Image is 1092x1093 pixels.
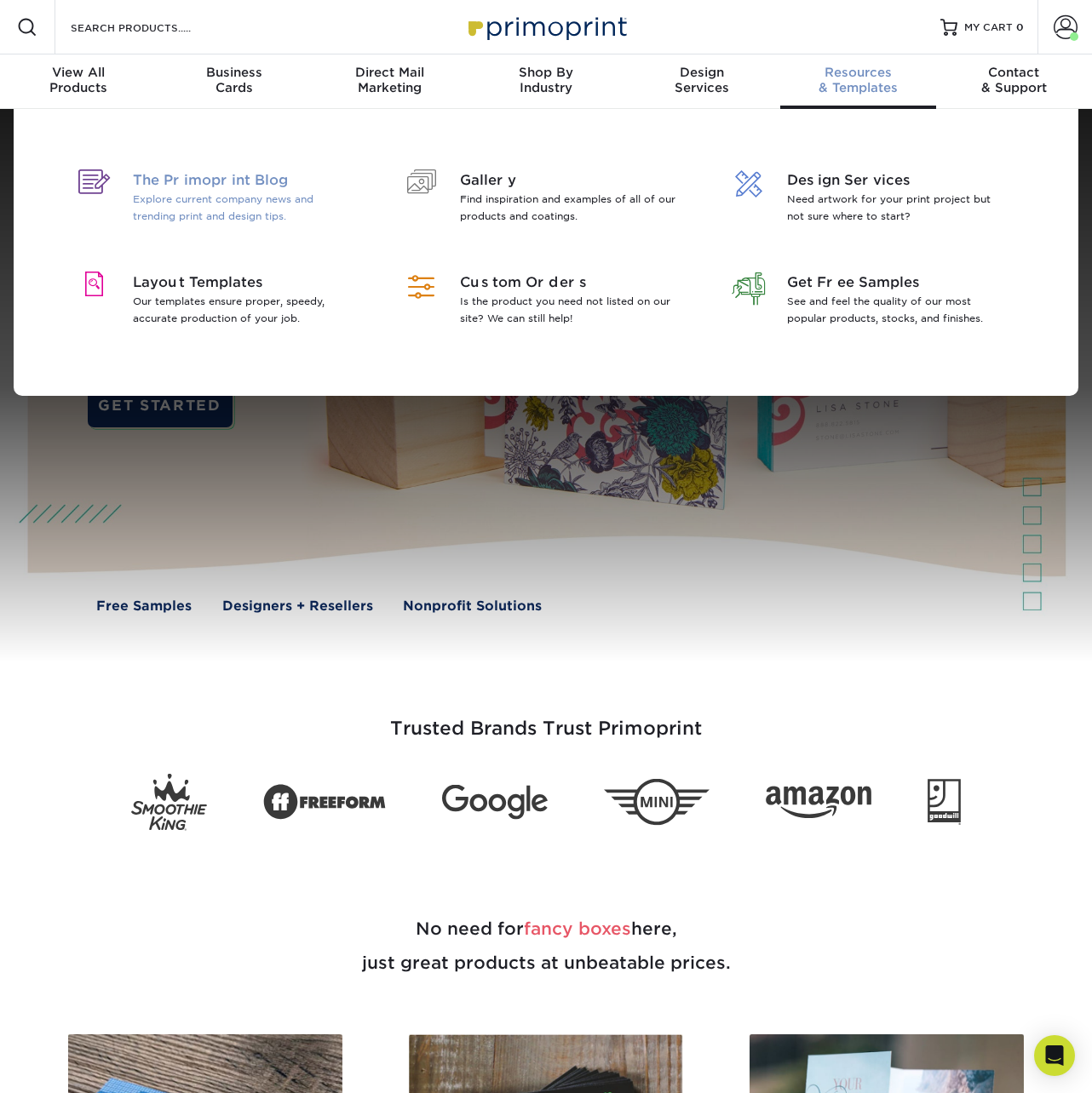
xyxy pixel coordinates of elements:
[442,785,548,820] img: Google
[395,252,697,354] a: Custom Orders Is the product you need not listed on our site? We can still help!
[156,65,312,95] div: Cards
[1034,1035,1075,1076] div: Open Intercom Messenger
[263,775,386,829] img: Freeform
[156,65,312,80] span: Business
[964,20,1013,35] span: MY CART
[468,54,624,109] a: Shop ByIndustry
[780,54,936,109] a: Resources& Templates
[68,252,370,354] a: Layout Templates Our templates ensure proper, speedy, accurate production of your job.
[928,779,961,825] img: Goodwill
[722,150,1024,252] a: Design Services Need artwork for your print project but not sure where to start?
[624,54,780,109] a: DesignServices
[766,786,871,818] img: Amazon
[624,65,780,95] div: Services
[312,54,468,109] a: Direct MailMarketing
[460,191,681,225] p: Find inspiration and examples of all of our products and coatings.
[133,272,353,293] span: Layout Templates
[133,191,353,225] p: Explore current company news and trending print and design tips.
[48,871,1044,1021] h2: No need for here, just great products at unbeatable prices.
[722,252,1024,354] a: Get Free Samples See and feel the quality of our most popular products, stocks, and finishes.
[131,774,207,831] img: Smoothie King
[936,65,1092,80] span: Contact
[780,65,936,95] div: & Templates
[4,1041,145,1087] iframe: Google Customer Reviews
[787,170,1008,191] span: Design Services
[787,272,1008,293] span: Get Free Samples
[395,150,697,252] a: Gallery Find inspiration and examples of all of our products and coatings.
[780,65,936,80] span: Resources
[48,677,1044,760] h3: Trusted Brands Trust Primoprint
[1016,21,1024,33] span: 0
[312,65,468,95] div: Marketing
[156,54,312,109] a: BusinessCards
[461,9,631,45] img: Primoprint
[524,918,631,939] span: fancy boxes
[468,65,624,80] span: Shop By
[787,191,1008,225] p: Need artwork for your print project but not sure where to start?
[312,65,468,80] span: Direct Mail
[604,779,710,826] img: Mini
[468,65,624,95] div: Industry
[624,65,780,80] span: Design
[460,170,681,191] span: Gallery
[936,54,1092,109] a: Contact& Support
[936,65,1092,95] div: & Support
[133,293,353,327] p: Our templates ensure proper, speedy, accurate production of your job.
[68,150,370,252] a: The Primoprint Blog Explore current company news and trending print and design tips.
[133,170,353,191] span: The Primoprint Blog
[460,272,681,293] span: Custom Orders
[787,293,1008,327] p: See and feel the quality of our most popular products, stocks, and finishes.
[460,293,681,327] p: Is the product you need not listed on our site? We can still help!
[69,17,235,37] input: SEARCH PRODUCTS.....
